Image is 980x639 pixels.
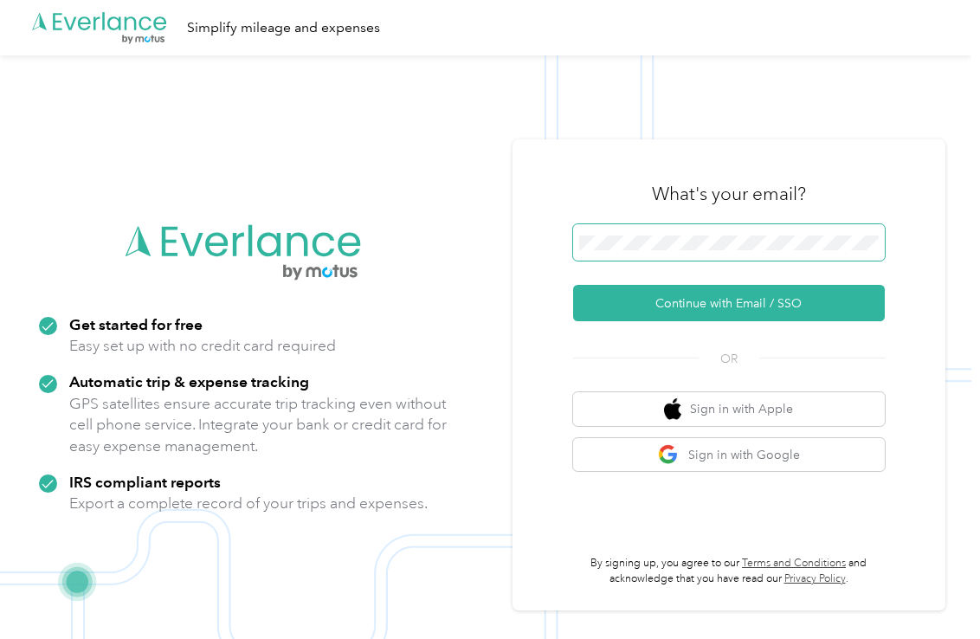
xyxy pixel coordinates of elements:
span: OR [699,350,759,368]
h3: What's your email? [652,182,806,206]
button: google logoSign in with Google [573,438,885,472]
p: Easy set up with no credit card required [69,335,336,357]
strong: Get started for free [69,315,203,333]
button: Continue with Email / SSO [573,285,885,321]
strong: Automatic trip & expense tracking [69,372,309,390]
a: Terms and Conditions [742,557,846,570]
a: Privacy Policy [784,572,846,585]
button: apple logoSign in with Apple [573,392,885,426]
p: Export a complete record of your trips and expenses. [69,493,428,514]
img: apple logo [664,398,681,420]
p: GPS satellites ensure accurate trip tracking even without cell phone service. Integrate your bank... [69,393,448,457]
p: By signing up, you agree to our and acknowledge that you have read our . [573,556,885,586]
div: Simplify mileage and expenses [187,17,380,39]
strong: IRS compliant reports [69,473,221,491]
img: google logo [658,444,680,466]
